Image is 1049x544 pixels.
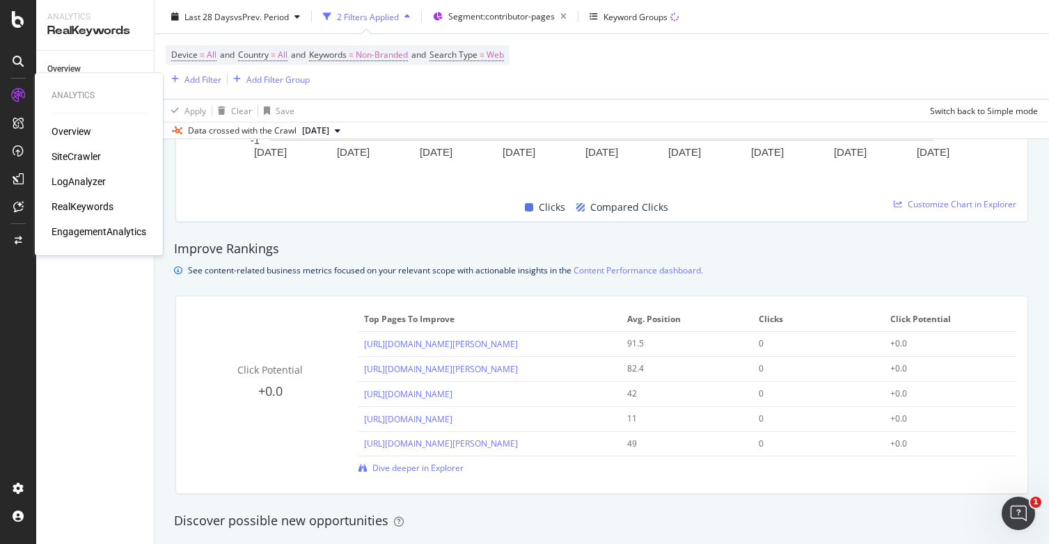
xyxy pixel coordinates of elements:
[184,73,221,85] div: Add Filter
[364,388,452,400] a: [URL][DOMAIN_NAME]
[480,49,484,61] span: =
[429,49,478,61] span: Search Type
[627,413,736,425] div: 11
[52,200,113,214] a: RealKeywords
[574,263,703,278] a: Content Performance dashboard.
[337,145,370,157] text: [DATE]
[668,145,701,157] text: [DATE]
[47,62,81,77] div: Overview
[52,225,146,239] a: EngagementAnalytics
[1030,497,1041,508] span: 1
[759,337,867,350] div: 0
[166,71,221,88] button: Add Filter
[47,23,143,39] div: RealKeywords
[238,49,269,61] span: Country
[890,438,999,450] div: +0.0
[364,338,518,350] a: [URL][DOMAIN_NAME][PERSON_NAME]
[759,313,876,326] span: Clicks
[258,383,283,399] span: +0.0
[890,413,999,425] div: +0.0
[585,145,618,157] text: [DATE]
[834,145,867,157] text: [DATE]
[930,104,1038,116] div: Switch back to Simple mode
[627,387,736,400] div: 42
[234,10,289,22] span: vs Prev. Period
[924,99,1038,122] button: Switch back to Simple mode
[420,145,452,157] text: [DATE]
[349,49,354,61] span: =
[207,45,216,65] span: All
[627,438,736,450] div: 49
[52,150,101,163] a: SiteCrawler
[297,122,346,139] button: [DATE]
[759,413,867,425] div: 0
[590,199,668,216] span: Compared Clicks
[448,10,555,22] span: Segment: contributor-pages
[917,145,949,157] text: [DATE]
[890,362,999,375] div: +0.0
[166,6,306,28] button: Last 28 DaysvsPrev. Period
[254,145,287,157] text: [DATE]
[364,313,613,326] span: Top pages to improve
[188,263,703,278] div: See content-related business metrics focused on your relevant scope with actionable insights in the
[890,337,999,350] div: +0.0
[356,45,408,65] span: Non-Branded
[908,198,1016,210] span: Customize Chart in Explorer
[166,99,206,122] button: Apply
[47,11,143,23] div: Analytics
[174,240,1030,258] div: Improve Rankings
[52,90,146,102] div: Analytics
[302,125,329,137] span: 2025 Aug. 25th
[212,99,252,122] button: Clear
[627,337,736,350] div: 91.5
[427,6,572,28] button: Segment:contributor-pages
[174,263,1030,278] div: info banner
[246,73,310,85] div: Add Filter Group
[584,6,684,28] button: Keyword Groups
[503,145,535,157] text: [DATE]
[539,199,565,216] span: Clicks
[251,134,260,145] text: -1
[894,198,1016,210] a: Customize Chart in Explorer
[309,49,347,61] span: Keywords
[364,413,452,425] a: [URL][DOMAIN_NAME]
[759,362,867,375] div: 0
[364,438,518,449] a: [URL][DOMAIN_NAME][PERSON_NAME]
[220,49,235,61] span: and
[358,462,464,474] a: Dive deeper in Explorer
[52,125,91,138] a: Overview
[890,313,1007,326] span: Click Potential
[364,363,518,375] a: [URL][DOMAIN_NAME][PERSON_NAME]
[278,45,287,65] span: All
[47,62,144,77] a: Overview
[759,438,867,450] div: 0
[627,362,736,375] div: 82.4
[1002,497,1035,530] iframe: Intercom live chat
[228,71,310,88] button: Add Filter Group
[52,175,106,189] a: LogAnalyzer
[604,10,668,22] div: Keyword Groups
[171,49,198,61] span: Device
[337,10,399,22] div: 2 Filters Applied
[890,387,999,400] div: +0.0
[184,104,206,116] div: Apply
[174,512,1030,530] div: Discover possible new opportunities
[759,387,867,400] div: 0
[188,125,297,137] div: Data crossed with the Crawl
[271,49,276,61] span: =
[237,363,303,376] span: Click Potential
[751,145,784,157] text: [DATE]
[372,462,464,474] span: Dive deeper in Explorer
[317,6,416,28] button: 2 Filters Applied
[627,313,744,326] span: Avg. Position
[231,104,252,116] div: Clear
[291,49,306,61] span: and
[184,10,234,22] span: Last 28 Days
[411,49,426,61] span: and
[487,45,504,65] span: Web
